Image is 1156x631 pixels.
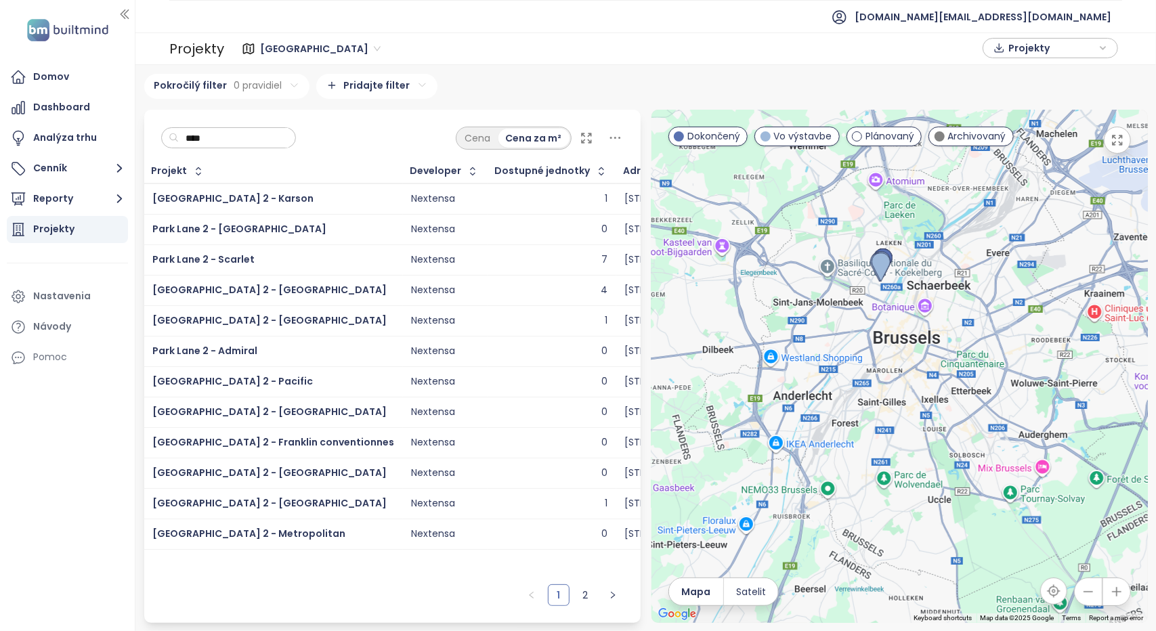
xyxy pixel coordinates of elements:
[1090,614,1144,622] a: Report a map error
[152,192,314,205] span: [GEOGRAPHIC_DATA] 2 - Karson
[316,74,437,99] div: Pridajte filter
[410,167,462,175] div: Developer
[575,584,597,606] li: 2
[624,167,660,175] div: Adresa
[411,467,455,479] div: Nextensa
[724,578,778,605] button: Satelit
[624,284,712,297] div: [STREET_ADDRESS]
[624,254,712,266] div: [STREET_ADDRESS]
[144,74,309,99] div: Pokročilý filter
[624,528,712,540] div: [STREET_ADDRESS]
[152,527,345,540] a: [GEOGRAPHIC_DATA] 2 - Metropolitan
[1008,38,1096,58] span: Projekty
[7,344,128,371] div: Pomoc
[624,406,712,418] div: [STREET_ADDRESS]
[948,129,1006,144] span: Archivovaný
[152,435,394,449] a: [GEOGRAPHIC_DATA] 2 - Franklin conventionnes
[624,223,712,236] div: [STREET_ADDRESS]
[687,129,740,144] span: Dokončený
[601,376,607,388] div: 0
[411,284,455,297] div: Nextensa
[495,167,591,175] span: Dostupné jednotky
[601,223,607,236] div: 0
[33,99,90,116] div: Dashboard
[33,221,74,238] div: Projekty
[33,349,67,366] div: Pomoc
[411,376,455,388] div: Nextensa
[601,467,607,479] div: 0
[33,288,91,305] div: Nastavenia
[7,283,128,310] a: Nastavenia
[7,216,128,243] a: Projekty
[33,129,97,146] div: Analýza trhu
[681,584,710,599] span: Mapa
[736,584,766,599] span: Satelit
[624,193,712,205] div: [STREET_ADDRESS]
[411,437,455,449] div: Nextensa
[602,584,624,606] li: Nasledujúca strana
[458,129,498,148] div: Cena
[23,16,112,44] img: logo
[7,125,128,152] a: Analýza trhu
[234,78,282,93] span: 0 pravidiel
[624,376,712,388] div: [STREET_ADDRESS]
[914,613,972,623] button: Keyboard shortcuts
[601,345,607,357] div: 0
[152,222,326,236] a: Park Lane 2 - [GEOGRAPHIC_DATA]
[411,315,455,327] div: Nextensa
[7,94,128,121] a: Dashboard
[33,318,71,335] div: Návody
[7,64,128,91] a: Domov
[498,129,570,148] div: Cena za m²
[152,496,387,510] a: [GEOGRAPHIC_DATA] 2 - [GEOGRAPHIC_DATA]
[669,578,723,605] button: Mapa
[624,345,712,357] div: [STREET_ADDRESS]
[655,605,700,623] img: Google
[601,437,607,449] div: 0
[549,585,569,605] a: 1
[411,193,455,205] div: Nextensa
[1063,614,1082,622] a: Terms (opens in new tab)
[152,313,387,327] a: [GEOGRAPHIC_DATA] 2 - [GEOGRAPHIC_DATA]
[7,155,128,182] button: Cenník
[260,39,381,59] span: Brussels
[624,315,712,327] div: [STREET_ADDRESS]
[609,591,617,599] span: right
[152,466,387,479] a: [GEOGRAPHIC_DATA] 2 - [GEOGRAPHIC_DATA]
[990,38,1111,58] div: button
[152,405,387,418] a: [GEOGRAPHIC_DATA] 2 - [GEOGRAPHIC_DATA]
[152,167,188,175] div: Projekt
[576,585,596,605] a: 2
[152,344,257,357] a: Park Lane 2 - Admiral
[624,437,712,449] div: [STREET_ADDRESS]
[521,584,542,606] li: Predchádzajúca strana
[855,1,1111,33] span: [DOMAIN_NAME][EMAIL_ADDRESS][DOMAIN_NAME]
[601,528,607,540] div: 0
[411,254,455,266] div: Nextensa
[411,498,455,510] div: Nextensa
[624,467,712,479] div: [STREET_ADDRESS]
[152,283,387,297] a: [GEOGRAPHIC_DATA] 2 - [GEOGRAPHIC_DATA]
[152,253,255,266] a: Park Lane 2 - Scarlet
[601,284,607,297] div: 4
[624,498,712,510] div: [STREET_ADDRESS]
[411,406,455,418] div: Nextensa
[601,406,607,418] div: 0
[411,223,455,236] div: Nextensa
[7,186,128,213] button: Reporty
[152,374,313,388] a: [GEOGRAPHIC_DATA] 2 - Pacific
[602,584,624,606] button: right
[548,584,570,606] li: 1
[33,68,69,85] div: Domov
